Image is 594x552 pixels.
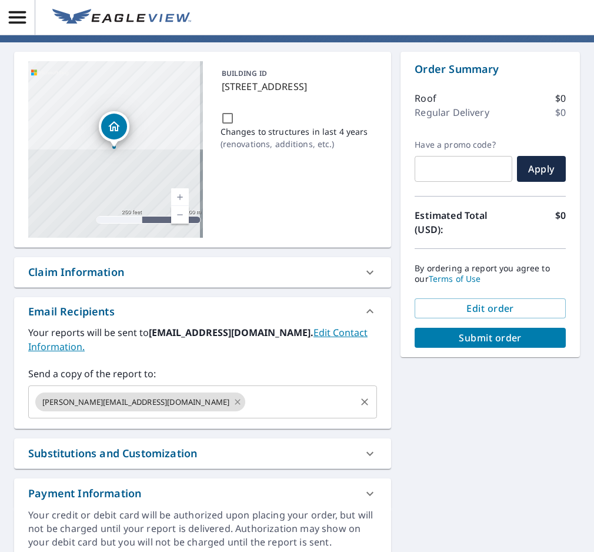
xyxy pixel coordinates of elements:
button: Apply [517,156,566,182]
div: Your credit or debit card will be authorized upon placing your order, but will not be charged unt... [28,508,377,549]
a: Terms of Use [429,273,481,284]
div: Claim Information [28,264,124,280]
p: Roof [415,91,436,105]
b: [EMAIL_ADDRESS][DOMAIN_NAME]. [149,326,313,339]
div: Claim Information [14,257,391,287]
p: $0 [555,208,566,237]
div: Email Recipients [28,304,115,320]
p: By ordering a report you agree to our [415,263,566,284]
button: Submit order [415,328,566,348]
div: Payment Information [28,486,141,501]
p: Estimated Total (USD): [415,208,490,237]
p: Changes to structures in last 4 years [221,125,368,138]
img: EV Logo [52,9,191,26]
div: Substitutions and Customization [14,438,391,468]
p: BUILDING ID [222,68,267,78]
span: Edit order [424,302,556,315]
span: [PERSON_NAME][EMAIL_ADDRESS][DOMAIN_NAME] [35,397,236,408]
span: Apply [526,162,556,175]
div: Email Recipients [14,297,391,325]
p: Regular Delivery [415,105,489,119]
p: Order Summary [415,61,566,77]
a: Current Level 17, Zoom Out [171,206,189,224]
span: Submit order [424,331,556,344]
p: $0 [555,91,566,105]
label: Have a promo code? [415,139,512,150]
a: EV Logo [45,2,198,34]
p: $0 [555,105,566,119]
p: [STREET_ADDRESS] [222,79,373,94]
div: Payment Information [14,478,391,508]
div: Substitutions and Customization [28,445,197,461]
div: [PERSON_NAME][EMAIL_ADDRESS][DOMAIN_NAME] [35,393,245,411]
label: Your reports will be sent to [28,325,377,354]
div: Dropped pin, building 1, Residential property, 196 Oakesdale Dr Bluffton, SC 29909 [99,111,129,148]
a: Current Level 17, Zoom In [171,188,189,206]
label: Send a copy of the report to: [28,367,377,381]
button: Clear [356,394,373,410]
p: ( renovations, additions, etc. ) [221,138,368,150]
button: Edit order [415,298,566,318]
